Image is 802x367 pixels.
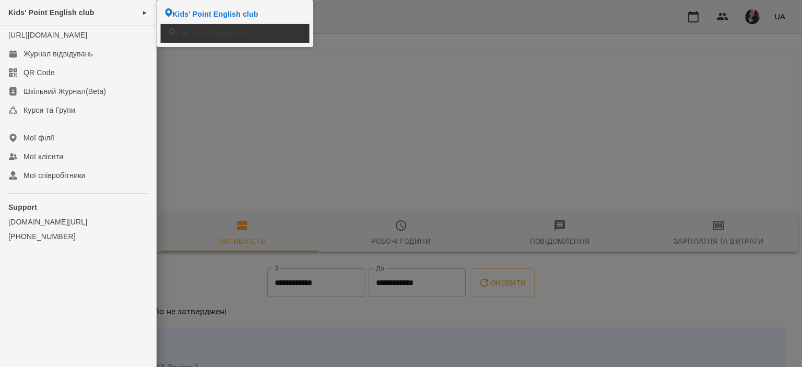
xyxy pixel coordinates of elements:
[8,31,87,39] a: [URL][DOMAIN_NAME]
[23,67,55,78] div: QR Code
[23,49,93,59] div: Журнал відвідувань
[172,9,258,19] span: Kids' Point English club
[8,217,148,227] a: [DOMAIN_NAME][URL]
[23,151,63,162] div: Мої клієнти
[175,28,250,38] span: Kids' Point English club
[23,133,54,143] div: Мої філії
[23,170,86,181] div: Мої співробітники
[8,231,148,242] a: [PHONE_NUMBER]
[8,202,148,212] p: Support
[8,8,94,17] span: Kids' Point English club
[142,8,148,17] span: ►
[23,105,75,115] div: Курси та Групи
[23,86,106,97] div: Шкільний Журнал(Beta)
